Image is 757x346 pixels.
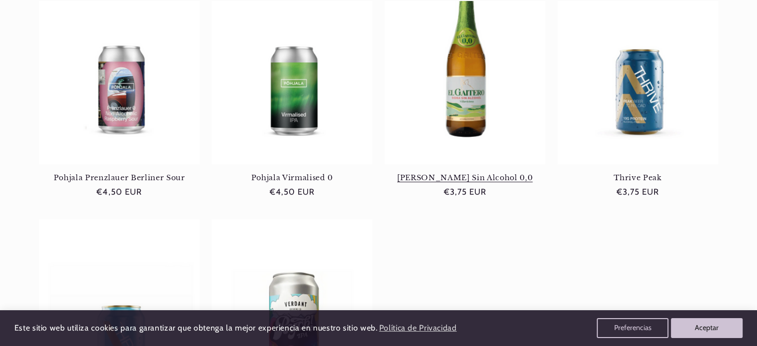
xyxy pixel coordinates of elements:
button: Aceptar [671,318,743,338]
a: Thrive Peak [557,173,718,182]
a: [PERSON_NAME] Sin Alcohol 0,0 [385,173,545,182]
span: Este sitio web utiliza cookies para garantizar que obtenga la mejor experiencia en nuestro sitio ... [14,323,378,333]
a: Pohjala Prenzlauer Berliner Sour [39,173,200,182]
a: Política de Privacidad (opens in a new tab) [377,320,458,337]
button: Preferencias [597,318,668,338]
a: Pohjala Virmalised 0 [212,173,372,182]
